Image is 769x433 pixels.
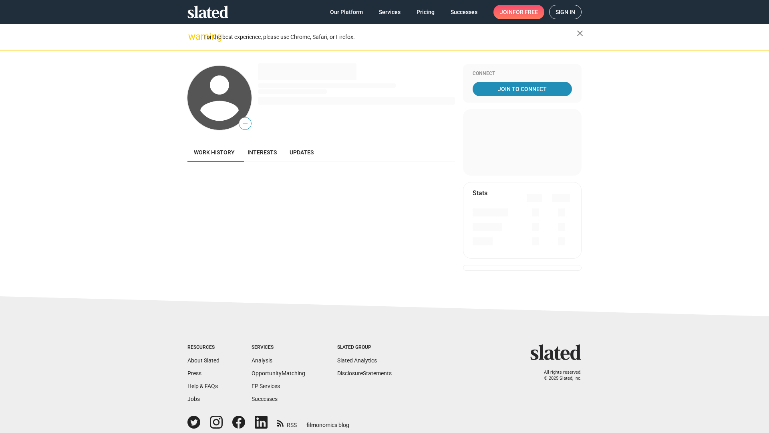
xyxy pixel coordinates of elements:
a: Pricing [410,5,441,19]
span: Updates [290,149,314,156]
a: OpportunityMatching [252,370,305,376]
a: Join To Connect [473,82,572,96]
a: filmonomics blog [306,415,349,429]
a: Updates [283,143,320,162]
a: Work history [187,143,241,162]
div: Services [252,344,305,351]
a: Our Platform [324,5,369,19]
span: Services [379,5,401,19]
a: Interests [241,143,283,162]
div: For the best experience, please use Chrome, Safari, or Firefox. [203,32,577,42]
a: Joinfor free [493,5,544,19]
span: Interests [248,149,277,156]
mat-icon: warning [188,32,198,41]
span: for free [513,5,538,19]
div: Slated Group [337,344,392,351]
a: Press [187,370,201,376]
mat-card-title: Stats [473,189,487,197]
a: DisclosureStatements [337,370,392,376]
span: Pricing [417,5,435,19]
span: Sign in [556,5,575,19]
a: About Slated [187,357,219,364]
div: Connect [473,71,572,77]
span: Join [500,5,538,19]
span: film [306,422,316,428]
a: Services [372,5,407,19]
a: Successes [444,5,484,19]
a: Analysis [252,357,272,364]
div: Resources [187,344,219,351]
a: Jobs [187,396,200,402]
span: Work history [194,149,235,156]
span: Our Platform [330,5,363,19]
a: RSS [277,417,297,429]
a: Successes [252,396,278,402]
a: Help & FAQs [187,383,218,389]
a: EP Services [252,383,280,389]
mat-icon: close [575,28,585,38]
p: All rights reserved. © 2025 Slated, Inc. [535,370,582,381]
a: Sign in [549,5,582,19]
span: Successes [451,5,477,19]
span: — [239,119,251,129]
span: Join To Connect [474,82,570,96]
a: Slated Analytics [337,357,377,364]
